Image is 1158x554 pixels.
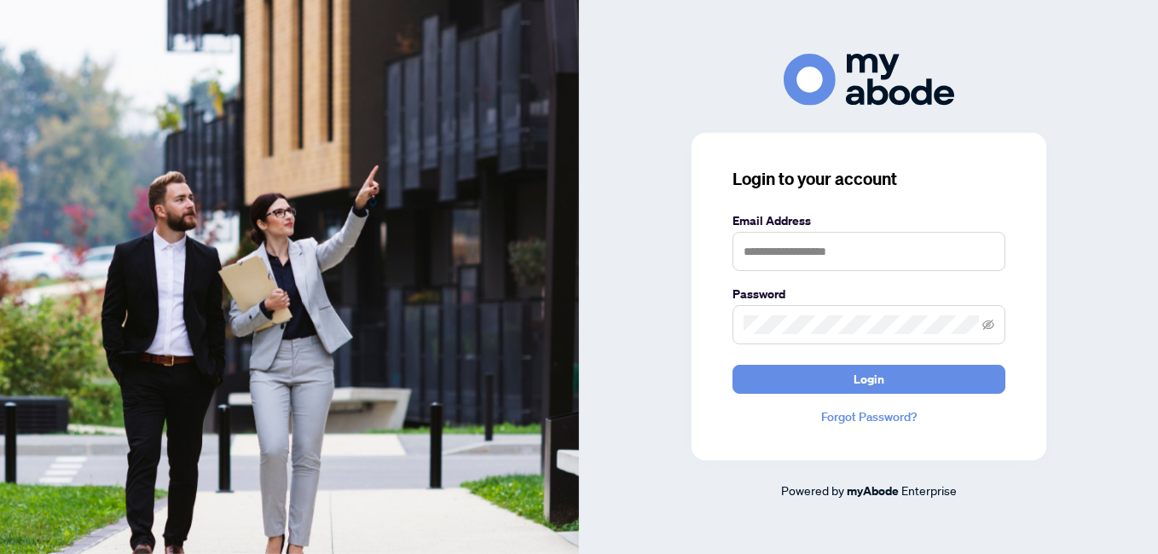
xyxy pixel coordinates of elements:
button: Login [732,365,1005,394]
span: Powered by [781,482,844,498]
span: eye-invisible [982,319,994,331]
h3: Login to your account [732,167,1005,191]
label: Password [732,285,1005,303]
label: Email Address [732,211,1005,230]
img: ma-logo [784,54,954,106]
a: myAbode [847,482,899,500]
span: Login [854,366,884,393]
span: Enterprise [901,482,957,498]
a: Forgot Password? [732,407,1005,426]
